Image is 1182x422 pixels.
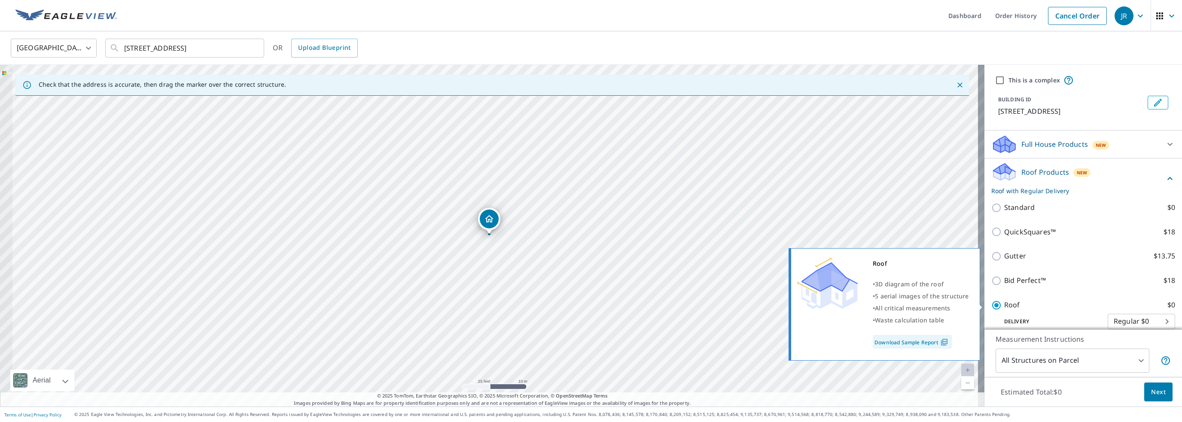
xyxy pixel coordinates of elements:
p: Full House Products [1021,139,1088,149]
button: Next [1144,383,1173,402]
span: Next [1151,387,1166,398]
div: • [873,278,969,290]
a: Current Level 20, Zoom Out [961,376,974,389]
span: All critical measurements [875,304,950,312]
div: All Structures on Parcel [996,349,1149,373]
p: Bid Perfect™ [1004,275,1046,286]
div: Aerial [10,370,74,391]
p: $13.75 [1154,251,1175,261]
p: Standard [1004,202,1035,213]
p: Roof Products [1021,167,1069,177]
p: Delivery [991,318,1108,325]
div: Full House ProductsNew [991,134,1175,155]
a: Current Level 20, Zoom In Disabled [961,364,974,376]
p: Measurement Instructions [996,334,1171,344]
img: EV Logo [15,9,117,22]
p: QuickSquares™ [1004,227,1056,237]
a: Terms [594,392,608,399]
a: Terms of Use [4,412,31,418]
div: • [873,290,969,302]
p: Estimated Total: $0 [994,383,1069,401]
span: Upload Blueprint [298,43,350,53]
div: Roof ProductsNewRoof with Regular Delivery [991,162,1175,195]
p: $18 [1164,275,1175,286]
span: New [1096,142,1106,149]
p: | [4,412,61,417]
img: Pdf Icon [938,338,950,346]
span: 3D diagram of the roof [875,280,944,288]
input: Search by address or latitude-longitude [124,36,247,60]
button: Edit building 1 [1148,96,1168,109]
button: Close [954,79,966,91]
p: Roof with Regular Delivery [991,186,1165,195]
span: 5 aerial images of the structure [875,292,969,300]
a: Download Sample Report [873,335,952,349]
div: Dropped pin, building 1, Residential property, 618 Circle Dr Wellington, KS 67152 [478,208,500,234]
div: OR [273,39,358,58]
span: © 2025 TomTom, Earthstar Geographics SIO, © 2025 Microsoft Corporation, © [377,392,608,400]
a: Upload Blueprint [291,39,357,58]
a: Privacy Policy [34,412,61,418]
label: This is a complex [1008,76,1060,85]
div: JR [1115,6,1133,25]
p: Check that the address is accurate, then drag the marker over the correct structure. [39,81,286,88]
div: • [873,314,969,326]
div: Regular $0 [1108,310,1175,334]
span: Waste calculation table [875,316,944,324]
p: $18 [1164,227,1175,237]
div: Aerial [30,370,53,391]
p: Gutter [1004,251,1026,261]
span: Your report will include each building or structure inside the parcel boundary. In some cases, du... [1161,355,1171,366]
p: © 2025 Eagle View Technologies, Inc. and Pictometry International Corp. All Rights Reserved. Repo... [74,411,1178,418]
a: OpenStreetMap [556,392,592,399]
span: New [1077,169,1088,176]
p: Roof [1004,300,1020,310]
div: [GEOGRAPHIC_DATA] [11,36,97,60]
div: Roof [873,258,969,270]
img: Premium [798,258,858,309]
a: Cancel Order [1048,7,1107,25]
div: • [873,302,969,314]
p: $0 [1167,202,1175,213]
p: $0 [1167,300,1175,310]
p: BUILDING ID [998,96,1031,103]
p: [STREET_ADDRESS] [998,106,1144,116]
